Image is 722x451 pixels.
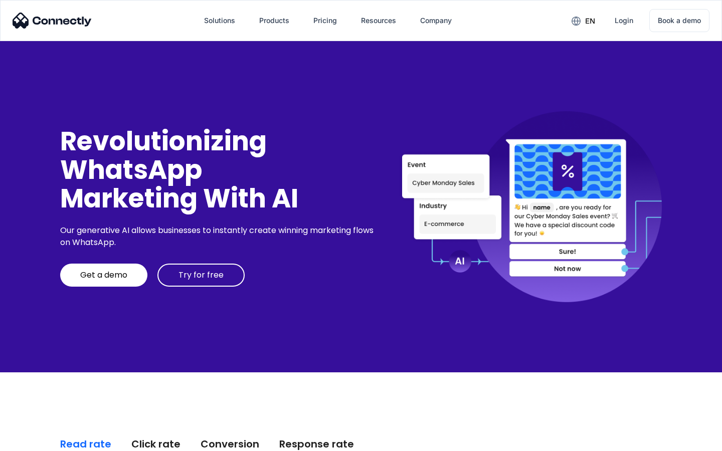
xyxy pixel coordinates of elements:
div: Pricing [313,14,337,28]
a: Login [607,9,641,33]
div: Response rate [279,437,354,451]
div: Resources [361,14,396,28]
div: Click rate [131,437,180,451]
div: Read rate [60,437,111,451]
div: Conversion [201,437,259,451]
div: Try for free [178,270,224,280]
img: Connectly Logo [13,13,92,29]
div: Company [420,14,452,28]
a: Try for free [157,264,245,287]
div: Products [259,14,289,28]
div: Our generative AI allows businesses to instantly create winning marketing flows on WhatsApp. [60,224,377,249]
div: Solutions [204,14,235,28]
div: Revolutionizing WhatsApp Marketing With AI [60,127,377,213]
a: Get a demo [60,264,147,287]
div: Login [615,14,633,28]
a: Book a demo [649,9,709,32]
div: en [585,14,595,28]
a: Pricing [305,9,345,33]
div: Get a demo [80,270,127,280]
